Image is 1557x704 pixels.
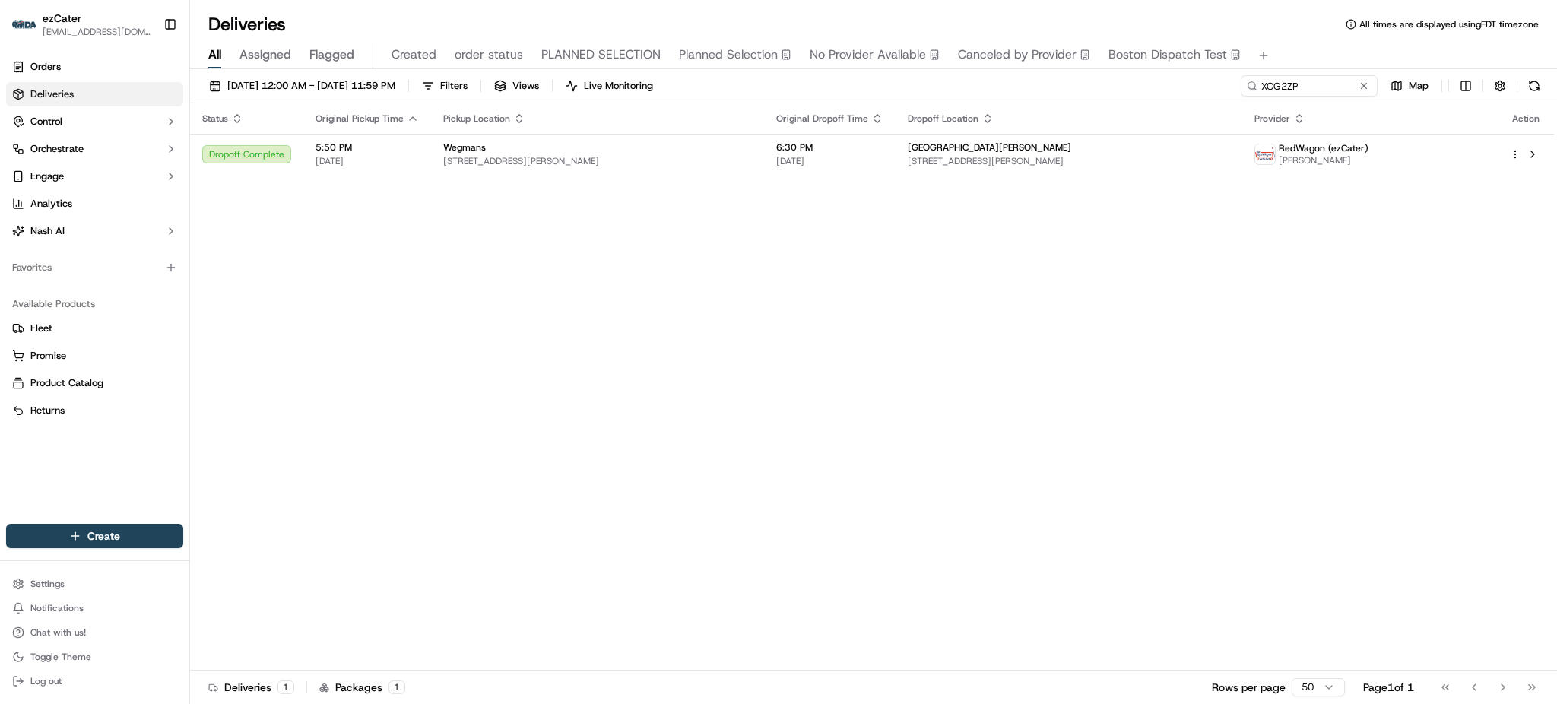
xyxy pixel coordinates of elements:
[30,349,66,363] span: Promise
[6,573,183,595] button: Settings
[87,528,120,544] span: Create
[6,55,183,79] a: Orders
[559,75,660,97] button: Live Monitoring
[208,12,286,36] h1: Deliveries
[12,404,177,417] a: Returns
[541,46,661,64] span: PLANNED SELECTION
[1241,75,1378,97] input: Type to search
[776,113,868,125] span: Original Dropoff Time
[443,141,486,154] span: Wegmans
[1524,75,1545,97] button: Refresh
[30,197,72,211] span: Analytics
[440,79,468,93] span: Filters
[1384,75,1435,97] button: Map
[30,224,65,238] span: Nash AI
[30,60,61,74] span: Orders
[1359,18,1539,30] span: All times are displayed using EDT timezone
[6,109,183,134] button: Control
[316,141,419,154] span: 5:50 PM
[30,578,65,590] span: Settings
[208,46,221,64] span: All
[455,46,523,64] span: order status
[227,79,395,93] span: [DATE] 12:00 AM - [DATE] 11:59 PM
[6,646,183,668] button: Toggle Theme
[679,46,778,64] span: Planned Selection
[277,680,294,694] div: 1
[12,322,177,335] a: Fleet
[958,46,1077,64] span: Canceled by Provider
[1254,113,1290,125] span: Provider
[6,82,183,106] a: Deliveries
[908,141,1071,154] span: [GEOGRAPHIC_DATA][PERSON_NAME]
[1108,46,1227,64] span: Boston Dispatch Test
[6,524,183,548] button: Create
[30,142,84,156] span: Orchestrate
[6,292,183,316] div: Available Products
[316,113,404,125] span: Original Pickup Time
[239,46,291,64] span: Assigned
[30,675,62,687] span: Log out
[202,75,402,97] button: [DATE] 12:00 AM - [DATE] 11:59 PM
[6,344,183,368] button: Promise
[1279,154,1368,166] span: [PERSON_NAME]
[30,602,84,614] span: Notifications
[30,87,74,101] span: Deliveries
[316,155,419,167] span: [DATE]
[6,316,183,341] button: Fleet
[6,398,183,423] button: Returns
[584,79,653,93] span: Live Monitoring
[6,371,183,395] button: Product Catalog
[6,255,183,280] div: Favorites
[202,113,228,125] span: Status
[6,598,183,619] button: Notifications
[512,79,539,93] span: Views
[392,46,436,64] span: Created
[30,404,65,417] span: Returns
[6,137,183,161] button: Orchestrate
[43,11,81,26] button: ezCater
[388,680,405,694] div: 1
[443,113,510,125] span: Pickup Location
[415,75,474,97] button: Filters
[810,46,926,64] span: No Provider Available
[1409,79,1429,93] span: Map
[1363,680,1414,695] div: Page 1 of 1
[12,376,177,390] a: Product Catalog
[43,26,151,38] button: [EMAIL_ADDRESS][DOMAIN_NAME]
[319,680,405,695] div: Packages
[487,75,546,97] button: Views
[1279,142,1368,154] span: RedWagon (ezCater)
[6,671,183,692] button: Log out
[30,170,64,183] span: Engage
[1510,113,1542,125] div: Action
[6,6,157,43] button: ezCaterezCater[EMAIL_ADDRESS][DOMAIN_NAME]
[908,113,978,125] span: Dropoff Location
[908,155,1230,167] span: [STREET_ADDRESS][PERSON_NAME]
[12,349,177,363] a: Promise
[6,192,183,216] a: Analytics
[30,626,86,639] span: Chat with us!
[6,219,183,243] button: Nash AI
[309,46,354,64] span: Flagged
[6,164,183,189] button: Engage
[12,20,36,30] img: ezCater
[30,651,91,663] span: Toggle Theme
[1212,680,1286,695] p: Rows per page
[30,115,62,128] span: Control
[1255,144,1275,164] img: time_to_eat_nevada_logo
[776,141,883,154] span: 6:30 PM
[30,376,103,390] span: Product Catalog
[443,155,752,167] span: [STREET_ADDRESS][PERSON_NAME]
[30,322,52,335] span: Fleet
[776,155,883,167] span: [DATE]
[208,680,294,695] div: Deliveries
[6,622,183,643] button: Chat with us!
